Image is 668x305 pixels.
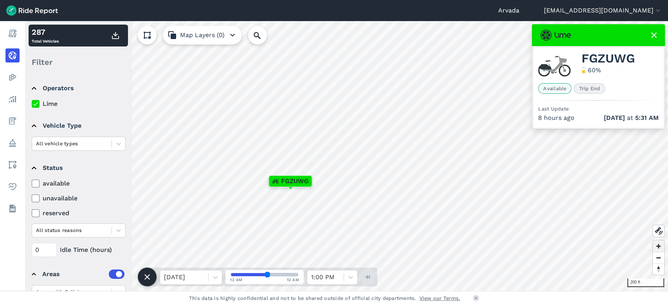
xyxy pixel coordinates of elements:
div: 8 hours ago [538,113,659,123]
button: Zoom out [653,252,664,263]
span: [DATE] [604,114,625,121]
span: 12 AM [287,277,299,283]
summary: Areas [32,263,124,285]
summary: Operators [32,77,124,99]
span: FGZUWG [281,177,309,186]
a: Policy [5,136,20,150]
label: available [32,179,126,188]
button: Reset bearing to north [653,263,664,275]
label: Lime [32,99,126,109]
summary: Vehicle Type [32,115,124,137]
a: Report [5,27,20,41]
span: Available [538,83,571,94]
a: Heatmaps [5,70,20,84]
a: Areas [5,158,20,172]
label: reserved [32,209,126,218]
a: Arvada [498,6,519,15]
span: 5:31 AM [635,114,659,121]
canvas: Map [25,21,668,291]
span: at [604,113,659,123]
span: FGZUWG [582,54,635,63]
button: Zoom in [653,241,664,252]
input: Search Location or Vehicles [248,26,279,45]
label: unavailable [32,194,126,203]
a: Health [5,180,20,194]
div: 200 ft [627,278,664,287]
div: Areas [42,269,124,279]
img: Lime [540,30,571,41]
span: Trip End [574,83,605,94]
div: Filter [29,50,128,74]
a: View our Terms. [420,294,461,302]
img: Lime ebike [538,55,571,77]
img: Ride Report [6,5,58,16]
button: [EMAIL_ADDRESS][DOMAIN_NAME] [544,6,662,15]
span: Last Update [538,106,569,112]
span: 12 AM [230,277,243,283]
button: Map Layers (0) [163,26,242,45]
div: 287 [32,26,59,38]
div: Total Vehicles [32,26,59,45]
a: Realtime [5,48,20,62]
div: 60 % [588,66,601,75]
a: Fees [5,114,20,128]
a: Analyze [5,92,20,106]
a: Datasets [5,202,20,216]
summary: Status [32,157,124,179]
div: Idle Time (hours) [32,243,126,257]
